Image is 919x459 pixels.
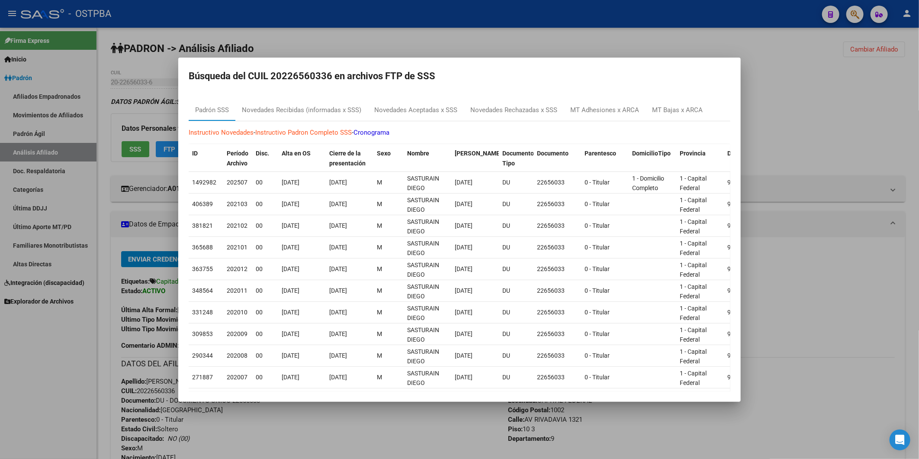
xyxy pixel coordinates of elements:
span: 1 - Capital Federal [680,326,707,343]
datatable-header-cell: Sexo [373,144,404,173]
span: 202007 [227,374,247,381]
span: [DATE] [455,179,472,186]
div: 9 [727,221,768,231]
div: 22656033 [537,286,578,296]
span: 0 - Titular [585,265,610,272]
div: 00 [256,178,275,187]
span: [DATE] [329,200,347,207]
span: M [377,179,382,186]
div: 00 [256,372,275,382]
span: [DATE] [455,330,472,337]
span: 1 - Domicilio Completo [632,175,664,192]
span: M [377,330,382,337]
span: 290344 [192,352,213,359]
span: 202103 [227,200,247,207]
datatable-header-cell: Nombre [404,144,451,173]
span: SASTURAIN DIEGO [407,262,439,278]
span: 1 - Capital Federal [680,283,707,300]
div: DU [502,199,530,209]
div: DU [502,329,530,339]
div: DU [502,307,530,317]
span: Disc. [256,150,269,157]
span: [DATE] [455,287,472,294]
span: 1 - Capital Federal [680,262,707,278]
div: DU [502,286,530,296]
span: 331248 [192,309,213,316]
span: 0 - Titular [585,330,610,337]
span: [DATE] [282,200,299,207]
span: [DATE] [282,374,299,381]
div: DU [502,264,530,274]
span: SASTURAIN DIEGO [407,175,439,192]
span: 0 - Titular [585,352,610,359]
div: 9 [727,242,768,252]
div: 22656033 [537,329,578,339]
span: [DATE] [329,309,347,316]
div: 22656033 [537,221,578,231]
span: [DATE] [455,222,472,229]
span: [DATE] [455,244,472,251]
span: 1492982 [192,179,216,186]
span: SASTURAIN DIEGO [407,305,439,322]
a: Instructivo Padron Completo SSS [255,129,352,136]
span: [DATE] [282,330,299,337]
span: Parentesco [585,150,616,157]
span: 202012 [227,265,247,272]
datatable-header-cell: ID [189,144,223,173]
datatable-header-cell: Provincia [676,144,724,173]
span: M [377,200,382,207]
span: SASTURAIN DIEGO [407,348,439,365]
div: 00 [256,329,275,339]
div: 22656033 [537,242,578,252]
span: [DATE] [282,179,299,186]
span: [DATE] [329,287,347,294]
span: Documento Tipo [502,150,534,167]
datatable-header-cell: Documento [533,144,581,173]
span: [DATE] [329,374,347,381]
p: - - [189,128,730,138]
span: Período Archivo [227,150,248,167]
span: 309853 [192,330,213,337]
span: 0 - Titular [585,287,610,294]
datatable-header-cell: Período Archivo [223,144,252,173]
div: 22656033 [537,178,578,187]
div: 00 [256,307,275,317]
span: 0 - Titular [585,179,610,186]
h2: Búsqueda del CUIL 20226560336 en archivos FTP de SSS [189,68,730,84]
span: SASTURAIN DIEGO [407,218,439,235]
span: 0 - Titular [585,200,610,207]
a: Cronograma [353,129,389,136]
span: SASTURAIN DIEGO [407,370,439,387]
datatable-header-cell: Parentesco [581,144,629,173]
span: 1 - Capital Federal [680,218,707,235]
datatable-header-cell: Documento Tipo [499,144,533,173]
div: 22656033 [537,351,578,361]
span: 348564 [192,287,213,294]
span: SASTURAIN DIEGO [407,197,439,213]
span: 202009 [227,330,247,337]
span: [DATE] [329,265,347,272]
span: [DATE] [329,352,347,359]
span: 202010 [227,309,247,316]
span: [DATE] [282,222,299,229]
span: Alta en OS [282,150,311,157]
datatable-header-cell: Disc. [252,144,278,173]
span: Provincia [680,150,706,157]
div: 00 [256,242,275,252]
span: 1 - Capital Federal [680,240,707,257]
datatable-header-cell: DomicilioTipo [629,144,676,173]
span: 363755 [192,265,213,272]
span: 202011 [227,287,247,294]
div: DU [502,221,530,231]
span: 365688 [192,244,213,251]
span: M [377,309,382,316]
div: 9 [727,264,768,274]
div: Open Intercom Messenger [890,430,910,450]
div: Novedades Aceptadas x SSS [374,105,457,115]
datatable-header-cell: Alta en OS [278,144,326,173]
span: SASTURAIN DIEGO [407,326,439,343]
span: SASTURAIN DIEGO [407,283,439,300]
span: 1 - Capital Federal [680,348,707,365]
span: [DATE] [329,222,347,229]
div: MT Adhesiones x ARCA [570,105,639,115]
